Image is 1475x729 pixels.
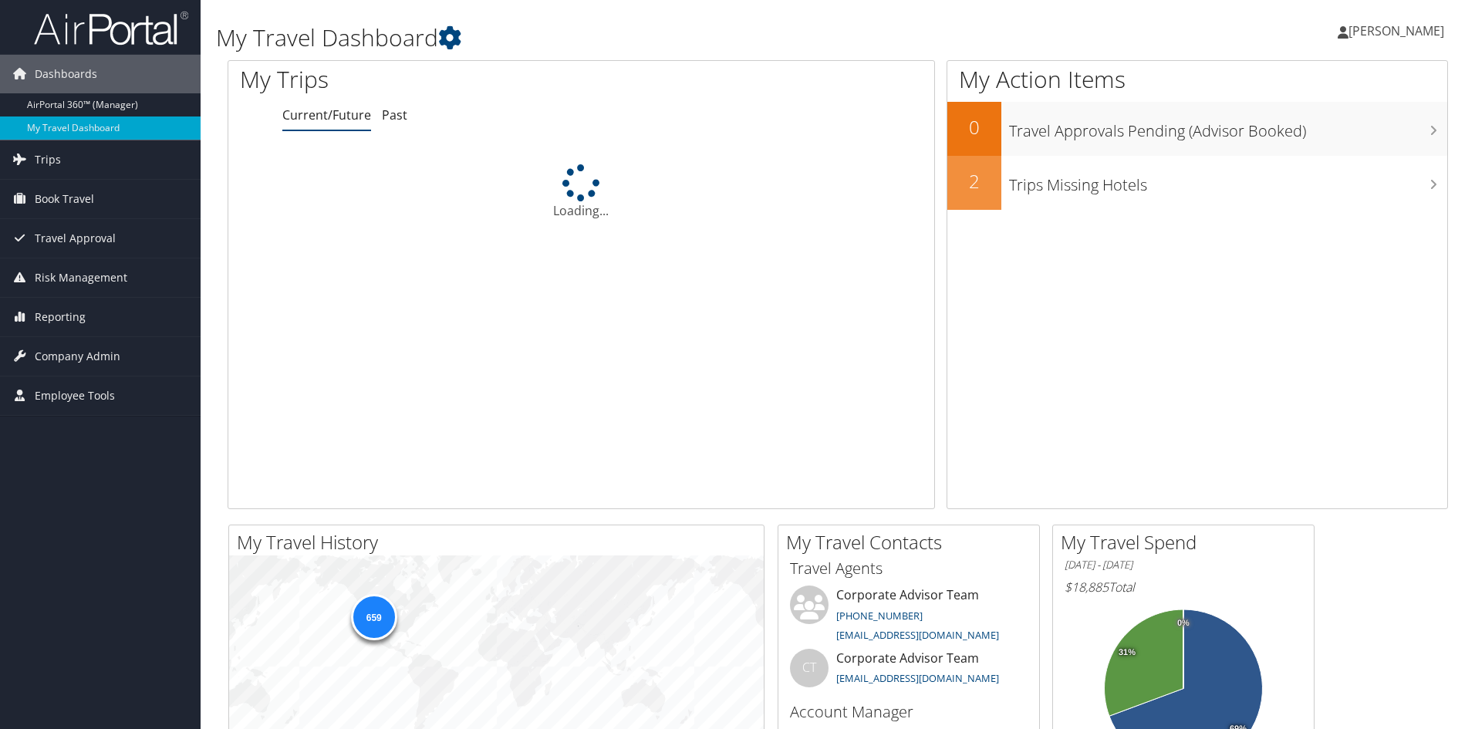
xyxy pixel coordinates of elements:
span: Reporting [35,298,86,336]
span: Dashboards [35,55,97,93]
h2: My Travel Spend [1061,529,1314,555]
span: Trips [35,140,61,179]
span: [PERSON_NAME] [1348,22,1444,39]
span: Book Travel [35,180,94,218]
a: 2Trips Missing Hotels [947,156,1447,210]
a: Current/Future [282,106,371,123]
a: Past [382,106,407,123]
h6: Total [1065,579,1302,596]
tspan: 31% [1119,648,1136,657]
h1: My Action Items [947,63,1447,96]
li: Corporate Advisor Team [782,649,1035,699]
h3: Account Manager [790,701,1028,723]
a: [EMAIL_ADDRESS][DOMAIN_NAME] [836,628,999,642]
h6: [DATE] - [DATE] [1065,558,1302,572]
a: [EMAIL_ADDRESS][DOMAIN_NAME] [836,671,999,685]
h2: 0 [947,114,1001,140]
a: 0Travel Approvals Pending (Advisor Booked) [947,102,1447,156]
span: Company Admin [35,337,120,376]
h3: Trips Missing Hotels [1009,167,1447,196]
h1: My Travel Dashboard [216,22,1045,54]
h2: My Travel Contacts [786,529,1039,555]
span: Travel Approval [35,219,116,258]
img: airportal-logo.png [34,10,188,46]
span: Risk Management [35,258,127,297]
div: Loading... [228,164,934,220]
div: 659 [350,594,397,640]
li: Corporate Advisor Team [782,586,1035,649]
div: CT [790,649,829,687]
h1: My Trips [240,63,629,96]
span: Employee Tools [35,376,115,415]
h2: 2 [947,168,1001,194]
a: [PHONE_NUMBER] [836,609,923,623]
h3: Travel Approvals Pending (Advisor Booked) [1009,113,1447,142]
a: [PERSON_NAME] [1338,8,1460,54]
h2: My Travel History [237,529,764,555]
h3: Travel Agents [790,558,1028,579]
tspan: 0% [1177,619,1190,628]
span: $18,885 [1065,579,1109,596]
